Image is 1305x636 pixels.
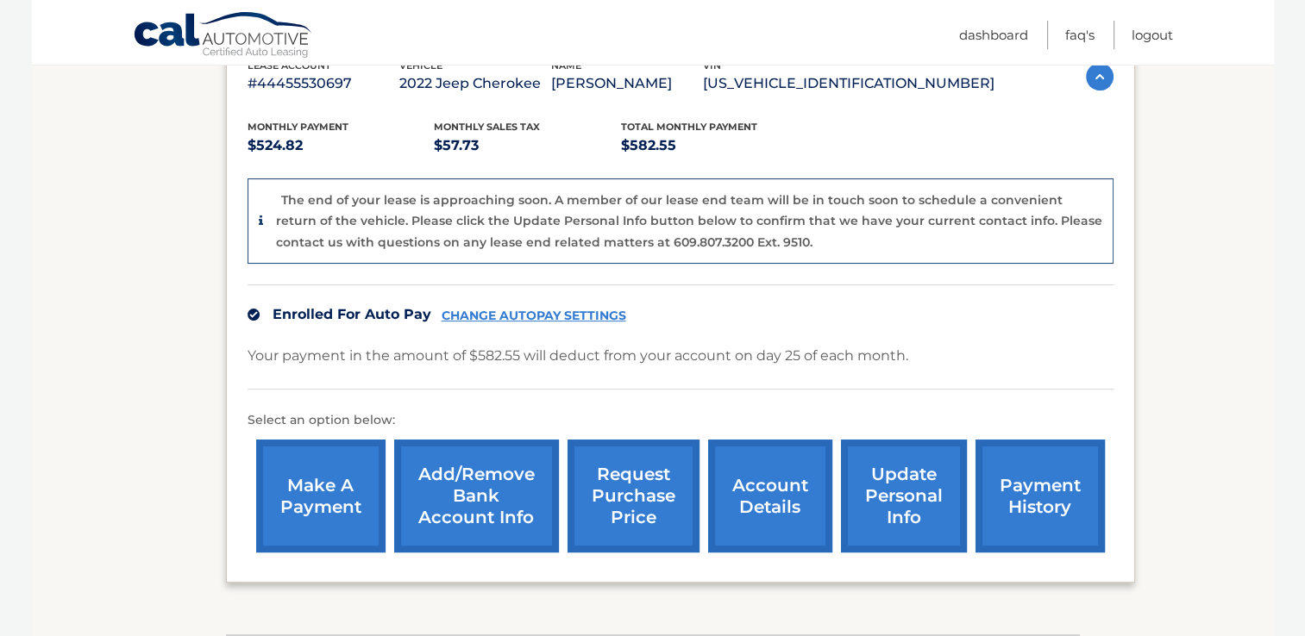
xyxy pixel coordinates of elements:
[1132,21,1173,49] a: Logout
[434,134,621,158] p: $57.73
[1086,63,1114,90] img: accordion-active.svg
[248,134,435,158] p: $524.82
[1065,21,1095,49] a: FAQ's
[434,121,540,133] span: Monthly sales Tax
[256,440,386,552] a: make a payment
[959,21,1028,49] a: Dashboard
[568,440,700,552] a: request purchase price
[248,121,348,133] span: Monthly Payment
[976,440,1105,552] a: payment history
[621,121,757,133] span: Total Monthly Payment
[248,309,260,321] img: check.svg
[248,410,1114,431] p: Select an option below:
[248,344,908,368] p: Your payment in the amount of $582.55 will deduct from your account on day 25 of each month.
[703,72,994,96] p: [US_VEHICLE_IDENTIFICATION_NUMBER]
[394,440,559,552] a: Add/Remove bank account info
[551,72,703,96] p: [PERSON_NAME]
[841,440,967,552] a: update personal info
[276,192,1102,250] p: The end of your lease is approaching soon. A member of our lease end team will be in touch soon t...
[248,72,399,96] p: #44455530697
[708,440,832,552] a: account details
[399,72,551,96] p: 2022 Jeep Cherokee
[133,11,314,61] a: Cal Automotive
[621,134,808,158] p: $582.55
[442,309,626,323] a: CHANGE AUTOPAY SETTINGS
[273,306,431,322] span: Enrolled For Auto Pay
